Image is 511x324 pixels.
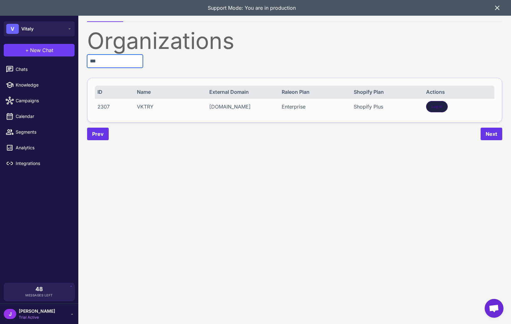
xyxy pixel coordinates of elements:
div: Organizations [87,29,502,52]
div: Shopify Plus [354,103,420,110]
a: Calendar [3,110,76,123]
span: Analytics [16,144,71,151]
div: 2307 [97,103,130,110]
a: Analytics [3,141,76,154]
div: VKTRY [137,103,203,110]
a: Segments [3,125,76,139]
a: Campaigns [3,94,76,107]
span: Chats [16,66,71,73]
button: Next [481,128,502,140]
div: V [6,24,19,34]
a: Integrations [3,157,76,170]
span: Messages Left [25,293,53,298]
div: Name [137,88,203,96]
a: Open chat [485,299,503,318]
span: Trial Active [19,315,55,320]
span: Knowledge [16,82,71,88]
span: Segments [16,129,71,135]
button: Prev [87,128,109,140]
div: [DOMAIN_NAME] [209,103,275,110]
button: VVitaly [4,21,75,36]
div: ID [97,88,130,96]
span: + [25,46,29,54]
button: +New Chat [4,44,75,56]
span: New Chat [30,46,53,54]
a: Knowledge [3,78,76,92]
span: Campaigns [16,97,71,104]
span: [PERSON_NAME] [19,308,55,315]
span: Vitaly [21,25,34,32]
div: Enterprise [282,103,347,110]
span: Log In [431,104,442,109]
a: Chats [3,63,76,76]
span: 48 [35,286,43,292]
div: Actions [426,88,492,96]
span: Calendar [16,113,71,120]
div: External Domain [209,88,275,96]
div: J [4,309,16,319]
span: Integrations [16,160,71,167]
div: Shopify Plan [354,88,420,96]
div: Raleon Plan [282,88,347,96]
